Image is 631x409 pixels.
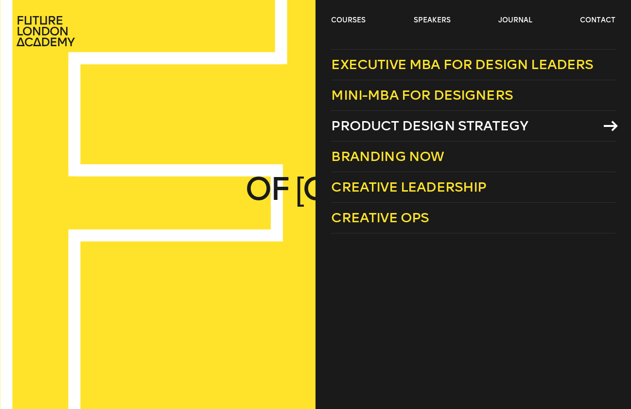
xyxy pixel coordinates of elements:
[331,118,528,134] span: Product Design Strategy
[498,16,532,25] a: journal
[331,111,615,142] a: Product Design Strategy
[580,16,615,25] a: contact
[331,210,429,226] span: Creative Ops
[331,172,615,203] a: Creative Leadership
[331,87,513,103] span: Mini-MBA for Designers
[331,16,366,25] a: courses
[331,80,615,111] a: Mini-MBA for Designers
[331,203,615,233] a: Creative Ops
[331,56,593,72] span: Executive MBA for Design Leaders
[331,49,615,80] a: Executive MBA for Design Leaders
[331,179,486,195] span: Creative Leadership
[414,16,451,25] a: speakers
[331,148,444,164] span: Branding Now
[331,142,615,172] a: Branding Now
